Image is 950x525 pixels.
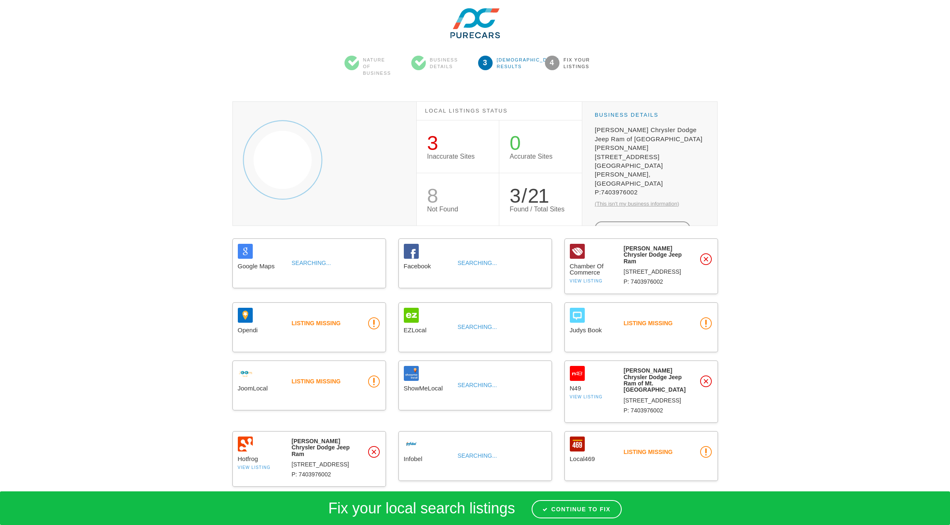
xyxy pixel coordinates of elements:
[238,456,283,462] span: Hotfrog
[458,260,497,266] a: Searching...
[532,500,622,518] a: Continue to fix
[404,456,449,462] span: Infobel
[427,206,488,213] p: Not Found
[292,260,331,266] a: Searching...
[436,8,515,38] img: GsEXJj1dRr2yxwfCSclf.png
[404,385,449,391] span: ShowMeLocal
[595,152,705,188] span: [STREET_ADDRESS] [GEOGRAPHIC_DATA][PERSON_NAME], [GEOGRAPHIC_DATA]
[595,221,691,235] a: Scan another location
[493,56,528,70] span: [DEMOGRAPHIC_DATA] Results
[417,101,582,120] h3: Local Listings Status
[595,188,705,196] span: P:7403976002
[426,56,461,70] span: Business Details
[238,465,271,470] a: View Listing
[624,407,684,413] p: P: 7403976002
[624,279,684,285] p: P: 7403976002
[570,279,603,283] a: View Listing
[478,56,493,70] span: 3
[528,185,548,207] span: 21
[570,437,585,451] img: Local469
[595,112,705,118] h3: Business Details
[368,375,380,388] img: listing-missing.svg
[624,269,684,275] p: [STREET_ADDRESS]
[624,320,684,326] h3: Listing missing
[570,366,585,381] img: N49
[522,185,526,207] span: /
[359,56,394,76] span: Nature of Business
[510,132,520,154] span: 0
[238,366,253,381] img: JoomLocal
[238,327,283,333] span: Opendi
[545,56,559,70] span: 4
[570,327,615,333] span: Judys Book
[427,185,437,207] span: 8
[368,446,380,458] img: listing-inaccurate.svg
[238,263,283,269] span: Google Maps
[595,125,705,152] span: [PERSON_NAME] Chrysler Dodge Jeep Ram of [GEOGRAPHIC_DATA][PERSON_NAME]
[427,153,488,160] p: Inaccurate Sites
[292,320,352,326] h3: Listing missing
[559,56,595,70] span: Fix your Listings
[458,324,497,330] a: Searching...
[700,317,712,329] img: listing-missing.svg
[510,153,571,160] p: Accurate Sites
[570,456,615,462] span: Local469
[570,263,615,275] span: Chamber Of Commerce
[570,244,585,259] img: Chamber Of Commerce
[700,375,712,387] img: listing-inaccurate.svg
[458,382,497,388] a: Searching...
[404,327,449,333] span: EZLocal
[700,446,712,458] img: listing-missing.svg
[404,263,449,269] span: Facebook
[368,317,380,329] img: listing-missing.svg
[700,253,712,265] img: listing-inaccurate.svg
[404,437,419,451] img: Infobel
[624,397,684,403] p: [STREET_ADDRESS]
[624,449,684,455] h3: Listing missing
[570,395,603,399] a: View Listing
[292,438,352,457] h3: [PERSON_NAME] Chrysler Dodge Jeep Ram
[624,245,684,265] h3: [PERSON_NAME] Chrysler Dodge Jeep Ram
[510,185,520,207] span: 3
[292,378,352,385] h3: Listing missing
[510,206,571,213] p: Found / Total Sites
[404,244,419,259] img: Facebook
[238,308,253,323] img: Opendi
[458,452,497,459] a: Searching...
[292,471,352,477] p: P: 7403976002
[292,461,352,467] p: [STREET_ADDRESS]
[238,385,283,391] span: JoomLocal
[328,500,515,517] span: Fix your local search listings
[595,201,679,207] a: (This isn't my business information)
[427,132,437,154] span: 3
[570,308,585,323] img: Judys Book
[404,308,419,323] img: EZLocal
[404,366,419,381] img: ShowMeLocal
[570,385,615,391] span: N49
[238,244,253,259] img: Google Maps
[238,437,253,451] img: Hotfrog
[624,368,684,393] h3: [PERSON_NAME] Chrysler Dodge Jeep Ram of Mt. [GEOGRAPHIC_DATA]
